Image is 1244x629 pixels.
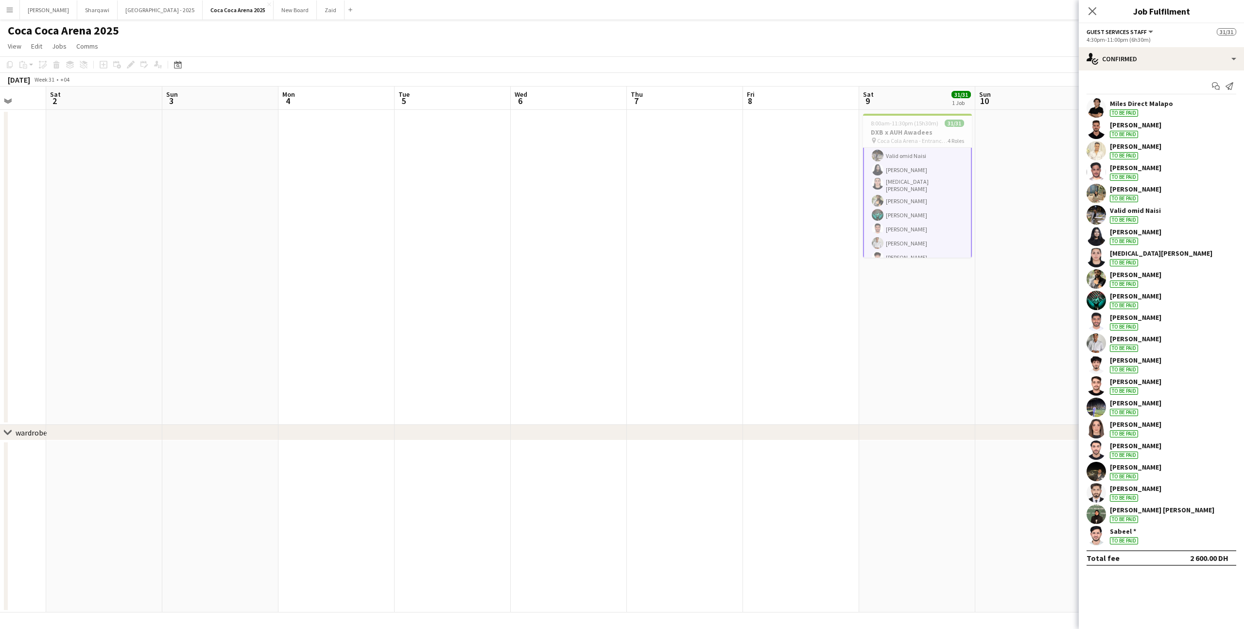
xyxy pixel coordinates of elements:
[27,40,46,52] a: Edit
[49,95,61,106] span: 2
[282,90,295,99] span: Mon
[1110,463,1161,472] div: [PERSON_NAME]
[1110,484,1161,493] div: [PERSON_NAME]
[1110,420,1161,429] div: [PERSON_NAME]
[1110,506,1214,514] div: [PERSON_NAME] [PERSON_NAME]
[1110,152,1138,159] div: To be paid
[8,75,30,85] div: [DATE]
[1110,163,1161,172] div: [PERSON_NAME]
[1110,270,1161,279] div: [PERSON_NAME]
[631,90,643,99] span: Thu
[274,0,317,19] button: New Board
[1110,259,1138,266] div: To be paid
[1110,99,1173,108] div: Miles Direct Malapo
[165,95,178,106] span: 3
[1110,334,1161,343] div: [PERSON_NAME]
[32,76,56,83] span: Week 31
[1110,452,1138,459] div: To be paid
[1110,387,1138,395] div: To be paid
[1110,345,1138,352] div: To be paid
[1110,527,1138,536] div: Sabeel *
[1110,174,1138,181] div: To be paid
[1110,494,1138,502] div: To be paid
[1110,131,1138,138] div: To be paid
[1110,249,1212,258] div: [MEDICAL_DATA][PERSON_NAME]
[1110,537,1138,544] div: To be paid
[952,99,970,106] div: 1 Job
[1110,313,1161,322] div: [PERSON_NAME]
[1110,142,1161,151] div: [PERSON_NAME]
[871,120,938,127] span: 8:00am-11:30pm (15h30m)
[1110,399,1161,407] div: [PERSON_NAME]
[72,40,102,52] a: Comms
[166,90,178,99] span: Sun
[863,128,972,137] h3: DXB x AUH Awadees
[1190,553,1228,563] div: 2 600.00 DH
[16,428,47,437] div: wardrobe
[951,91,971,98] span: 31/31
[203,0,274,19] button: Coca Coca Arena 2025
[31,42,42,51] span: Edit
[978,95,991,106] span: 10
[8,42,21,51] span: View
[1110,430,1138,437] div: To be paid
[1110,292,1161,300] div: [PERSON_NAME]
[1110,121,1161,129] div: [PERSON_NAME]
[60,76,69,83] div: +04
[281,95,295,106] span: 4
[863,90,874,99] span: Sat
[1087,36,1236,43] div: 4:30pm-11:00pm (6h30m)
[513,95,527,106] span: 6
[1087,28,1147,35] span: Guest Services Staff
[877,137,948,144] span: Coca Cola Arena - Entrance F
[1110,216,1138,224] div: To be paid
[1110,323,1138,331] div: To be paid
[745,95,755,106] span: 8
[979,90,991,99] span: Sun
[8,23,119,38] h1: Coca Coca Arena 2025
[1079,5,1244,17] h3: Job Fulfilment
[1110,206,1161,215] div: Valid omid Naisi
[317,0,345,19] button: Zaid
[1110,185,1161,193] div: [PERSON_NAME]
[1110,441,1161,450] div: [PERSON_NAME]
[945,120,964,127] span: 31/31
[48,40,70,52] a: Jobs
[1110,409,1138,416] div: To be paid
[1079,47,1244,70] div: Confirmed
[398,90,410,99] span: Tue
[1217,28,1236,35] span: 31/31
[118,0,203,19] button: [GEOGRAPHIC_DATA] - 2025
[1110,473,1138,480] div: To be paid
[1110,109,1138,117] div: To be paid
[747,90,755,99] span: Fri
[1110,302,1138,309] div: To be paid
[1110,377,1161,386] div: [PERSON_NAME]
[1087,28,1155,35] button: Guest Services Staff
[52,42,67,51] span: Jobs
[629,95,643,106] span: 7
[4,40,25,52] a: View
[1110,195,1138,202] div: To be paid
[1110,366,1138,373] div: To be paid
[1110,516,1138,523] div: To be paid
[20,0,77,19] button: [PERSON_NAME]
[50,90,61,99] span: Sat
[1110,238,1138,245] div: To be paid
[863,114,972,258] app-job-card: 8:00am-11:30pm (15h30m)31/31DXB x AUH Awadees Coca Cola Arena - Entrance F4 Roles[PERSON_NAME][PE...
[1110,356,1161,365] div: [PERSON_NAME]
[863,61,972,384] app-card-role: [PERSON_NAME][PERSON_NAME][PERSON_NAME]Valid omid Naisi[PERSON_NAME][MEDICAL_DATA][PERSON_NAME][P...
[862,95,874,106] span: 9
[397,95,410,106] span: 5
[1110,227,1161,236] div: [PERSON_NAME]
[948,137,964,144] span: 4 Roles
[76,42,98,51] span: Comms
[1087,553,1120,563] div: Total fee
[1110,280,1138,288] div: To be paid
[515,90,527,99] span: Wed
[77,0,118,19] button: Sharqawi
